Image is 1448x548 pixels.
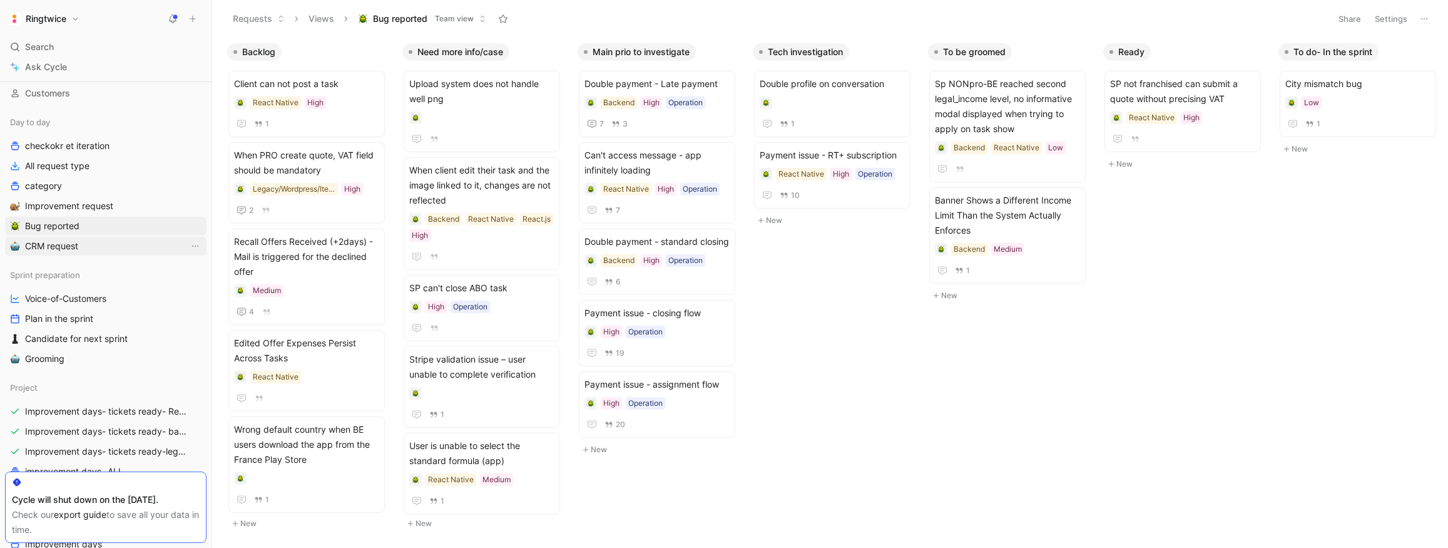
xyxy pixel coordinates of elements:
a: SP not franchised can submit a quote without precising VATReact NativeHigh [1104,71,1261,152]
span: Upload system does not handle well png [409,76,554,106]
span: All request type [25,160,89,172]
div: 🪲 [760,168,772,180]
span: Payment issue - RT+ subscription [760,148,905,163]
span: improvement days- ALL [25,465,123,478]
button: 1 [427,494,447,508]
span: SP not franchised can submit a quote without precising VAT [1110,76,1255,106]
a: checkokr et iteration [5,137,206,155]
div: High [428,301,444,313]
button: 1 [1303,117,1323,131]
span: Sprint preparation [10,269,80,281]
button: 3 [609,117,630,131]
button: Views [303,9,340,28]
div: High [603,397,619,410]
img: 🪲 [412,476,419,483]
a: Client can not post a taskReact NativeHigh1 [228,71,385,137]
span: Improvement days- tickets ready-legacy [25,445,189,458]
div: 🪲 [234,284,247,297]
button: To do- In the sprint [1278,43,1379,61]
div: Project [5,378,206,397]
div: 🪲 [409,111,422,124]
a: SP can't close ABO taskHighOperation [404,275,560,341]
span: Improvement request [25,200,113,212]
span: 1 [441,497,444,505]
button: New [928,288,1093,303]
span: Recall Offers Received (+2days) - Mail is triggered for the declined offer [234,234,379,279]
div: High [643,254,660,267]
div: 🪲 [1110,111,1123,124]
button: New [227,516,392,531]
span: Payment issue - closing flow [584,306,730,321]
a: Ask Cycle [5,58,206,76]
span: Search [25,39,54,54]
button: 1 [427,408,447,421]
span: Candidate for next sprint [25,333,128,345]
div: High [344,183,360,195]
span: Client can not post a task [234,76,379,91]
div: High [603,326,619,338]
span: 7 [599,120,604,128]
span: 1 [1317,120,1320,128]
span: Project [10,381,38,394]
div: High [658,183,674,195]
span: When client edit their task and the image linked to it, changes are not reflected [409,163,554,208]
div: Operation [628,326,663,338]
div: Sprint preparation [5,266,206,284]
button: Ready [1103,43,1151,61]
a: Banner Shows a Different Income Limit Than the System Actually EnforcesBackendMedium1 [929,187,1086,284]
div: Operation [858,168,892,180]
img: 🐌 [10,201,20,211]
a: Payment issue - assignment flowHighOperation20 [579,371,735,438]
span: Bug reported [373,13,427,25]
span: Ready [1118,46,1145,58]
span: Edited Offer Expenses Persist Across Tasks [234,336,379,366]
span: Need more info/case [417,46,503,58]
span: 1 [265,496,269,504]
a: Upload system does not handle well png [404,71,560,152]
span: Improvement days- tickets ready- backend [25,425,190,438]
img: 🪲 [358,14,368,24]
a: All request type [5,157,206,175]
div: Backend [954,243,985,256]
span: 19 [616,349,625,357]
div: Sprint preparationVoice-of-CustomersPlan in the sprint♟️Candidate for next sprint🤖Grooming [5,266,206,368]
a: Payment issue - RT+ subscriptionReact NativeHighOperation10 [754,142,910,209]
div: 🪲 [234,371,247,383]
div: Medium [253,284,281,297]
div: Day to day [5,113,206,132]
button: Settings [1369,10,1413,28]
button: Share [1333,10,1367,28]
div: Low [1304,96,1319,109]
a: Sp NONpro-BE reached second legal_income level, no informative modal displayed when trying to app... [929,71,1086,182]
a: improvement days- ALL [5,462,206,481]
img: 🪲 [587,400,594,407]
a: Double profile on conversation1 [754,71,910,137]
div: 🪲 [409,301,422,313]
div: React Native [253,371,298,383]
span: Payment issue - assignment flow [584,377,730,392]
span: Bug reported [25,220,79,232]
span: User is unable to select the standard formula (app) [409,438,554,468]
div: Main prio to investigateNew [573,38,748,463]
div: Operation [628,397,663,410]
span: Day to day [10,116,50,128]
button: To be groomed [928,43,1012,61]
button: 10 [777,189,802,202]
div: Backend [603,254,635,267]
div: To be groomedNew [923,38,1098,309]
span: Plan in the sprint [25,313,93,325]
div: High [1183,111,1200,124]
div: 🪲 [760,96,772,109]
img: 🪲 [587,185,594,193]
a: Double payment - Late paymentBackendHighOperation73 [579,71,735,137]
a: Voice-of-Customers [5,289,206,308]
div: 🪲 [584,96,597,109]
span: Can't access message - app infinitely loading [584,148,730,178]
div: Backend [954,142,985,154]
div: BacklogNew [222,38,397,537]
a: When PRO create quote, VAT field should be mandatoryLegacy/Wordpress/IterableHigh2 [228,142,385,224]
span: 4 [249,308,254,316]
div: Backend [428,213,459,225]
div: High [643,96,660,109]
div: High [307,96,324,109]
